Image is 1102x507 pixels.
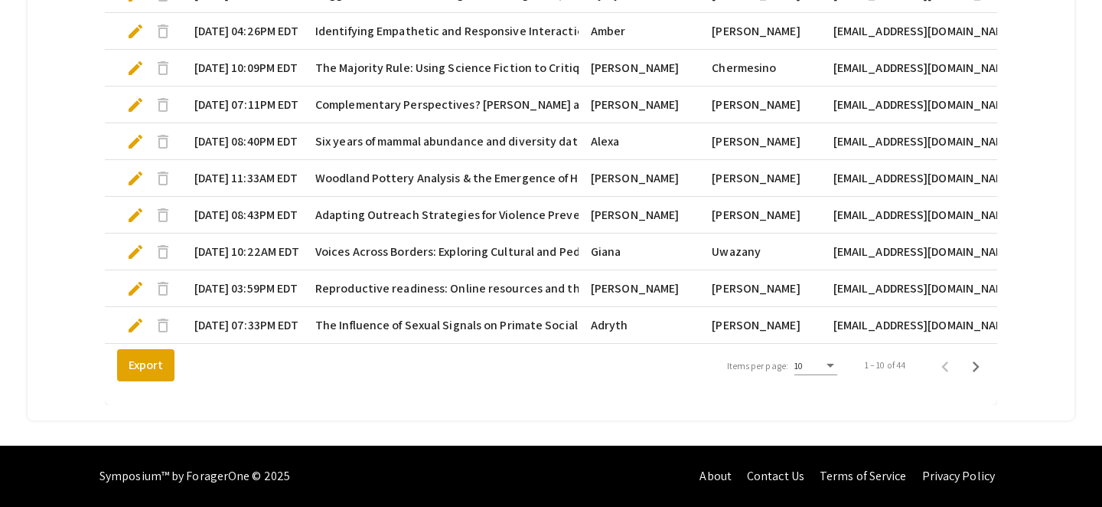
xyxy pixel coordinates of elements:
span: Identifying Empathetic and Responsive Interactional Strategies for Individuals with Dementia [315,22,820,41]
mat-cell: [PERSON_NAME] [699,270,820,307]
mat-cell: [EMAIL_ADDRESS][DOMAIN_NAME] [821,123,1009,160]
button: Previous page [930,350,960,381]
span: The Majority Rule: Using Science Fiction to Critique Political Hypocrisy [315,59,696,77]
div: Symposium™ by ForagerOne © 2025 [99,446,290,507]
mat-cell: [PERSON_NAME] [699,197,820,234]
a: About [699,468,732,484]
mat-cell: [PERSON_NAME] [579,270,699,307]
span: delete [154,206,172,224]
span: delete [154,22,172,41]
mat-cell: Alexa [579,123,699,160]
mat-cell: [EMAIL_ADDRESS][DOMAIN_NAME] [821,50,1009,87]
mat-select: Items per page: [794,361,837,371]
mat-cell: [PERSON_NAME] [699,307,820,344]
span: edit [126,316,145,335]
mat-cell: [DATE] 10:09PM EDT [182,50,303,87]
span: Voices Across Borders: Exploring Cultural and PedagogicalDistinctions in Italian and American Voc... [315,243,910,261]
span: edit [126,206,145,224]
a: Contact Us [747,468,804,484]
mat-cell: [PERSON_NAME] [579,50,699,87]
mat-cell: [DATE] 07:11PM EDT [182,87,303,123]
span: delete [154,280,172,298]
mat-cell: [PERSON_NAME] [699,87,820,123]
mat-cell: [EMAIL_ADDRESS][DOMAIN_NAME] [821,234,1009,270]
mat-cell: [DATE] 10:22AM EDT [182,234,303,270]
mat-cell: [PERSON_NAME] [579,160,699,197]
span: delete [154,59,172,77]
mat-cell: Uwazany [699,234,820,270]
mat-cell: [PERSON_NAME] [699,160,820,197]
span: delete [154,96,172,114]
mat-cell: Adryth [579,307,699,344]
mat-cell: Amber [579,13,699,50]
span: 10 [794,360,803,371]
div: Items per page: [727,359,789,373]
span: Reproductive readiness: Online resources and their impact on birth control attitudes [315,280,777,298]
mat-cell: [EMAIL_ADDRESS][DOMAIN_NAME] [821,87,1009,123]
span: Complementary Perspectives? [PERSON_NAME] and [PERSON_NAME] on Equity and the Tension between Jus... [315,96,990,114]
span: delete [154,243,172,261]
button: Next page [960,350,991,381]
span: edit [126,169,145,188]
mat-cell: [DATE] 03:59PM EDT [182,270,303,307]
mat-cell: [EMAIL_ADDRESS][DOMAIN_NAME] [821,160,1009,197]
span: Adapting Outreach Strategies for Violence Prevention ​and Relationship Education for Students wit... [315,206,921,224]
span: edit [126,59,145,77]
span: edit [126,132,145,151]
span: Woodland Pottery Analysis & the Emergence of Horticulture at the 19-HD-99 Site in [GEOGRAPHIC_DATA] [315,169,877,188]
mat-cell: [DATE] 08:43PM EDT [182,197,303,234]
mat-cell: [DATE] 04:26PM EDT [182,13,303,50]
mat-cell: [EMAIL_ADDRESS][DOMAIN_NAME] [821,197,1009,234]
button: Export [117,349,174,381]
span: delete [154,169,172,188]
span: delete [154,132,172,151]
a: Privacy Policy [922,468,995,484]
a: Terms of Service [820,468,907,484]
span: edit [126,280,145,298]
mat-cell: [PERSON_NAME] [579,87,699,123]
span: Six years of mammal abundance and diversity data from a suburban Massachusetts forest [315,132,791,151]
span: edit [126,96,145,114]
mat-cell: [PERSON_NAME] [699,123,820,160]
mat-cell: [EMAIL_ADDRESS][DOMAIN_NAME] [821,307,1009,344]
mat-cell: [EMAIL_ADDRESS][DOMAIN_NAME] [821,13,1009,50]
mat-cell: Giana [579,234,699,270]
mat-cell: [DATE] 07:33PM EDT [182,307,303,344]
span: The Influence of Sexual Signals on Primate Social Behavior [315,316,628,335]
span: delete [154,316,172,335]
mat-cell: [PERSON_NAME] [579,197,699,234]
mat-cell: [EMAIL_ADDRESS][DOMAIN_NAME] [821,270,1009,307]
span: edit [126,243,145,261]
mat-cell: [PERSON_NAME] [699,13,820,50]
mat-cell: [DATE] 08:40PM EDT [182,123,303,160]
span: edit [126,22,145,41]
div: 1 – 10 of 44 [865,358,905,372]
iframe: Chat [11,438,65,496]
mat-cell: Chermesino [699,50,820,87]
mat-cell: [DATE] 11:33AM EDT [182,160,303,197]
